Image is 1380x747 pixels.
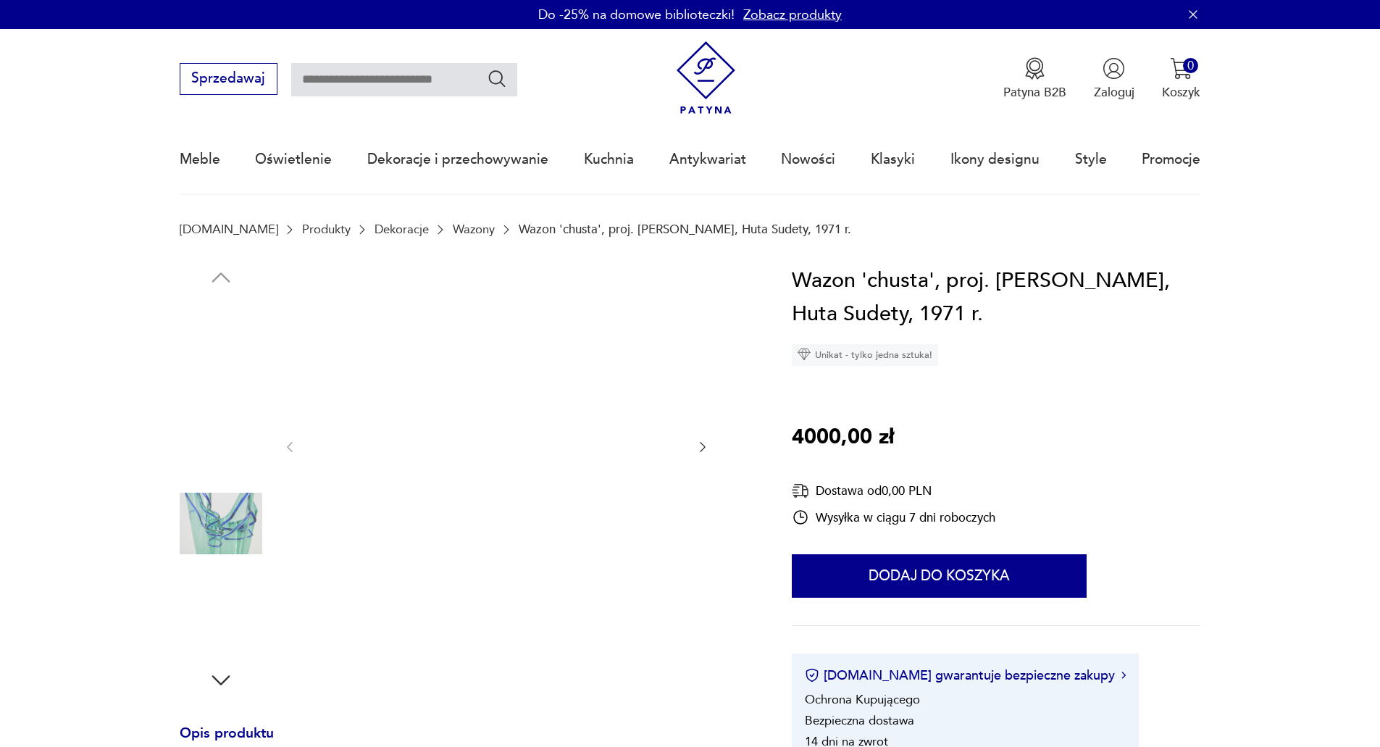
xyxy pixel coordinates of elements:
img: Ikona koszyka [1170,57,1192,80]
div: Unikat - tylko jedna sztuka! [792,343,938,365]
p: Zaloguj [1094,84,1134,101]
img: Ikona diamentu [798,348,811,361]
p: Patyna B2B [1003,84,1066,101]
a: Oświetlenie [255,126,332,193]
a: Klasyki [871,126,915,193]
img: Ikona medalu [1024,57,1046,80]
a: Dekoracje i przechowywanie [367,126,548,193]
p: Do -25% na domowe biblioteczki! [538,6,735,24]
button: 0Koszyk [1162,57,1200,101]
a: Ikona medaluPatyna B2B [1003,57,1066,101]
img: Patyna - sklep z meblami i dekoracjami vintage [669,41,743,114]
img: Zdjęcie produktu Wazon 'chusta', proj. Z. Horbowy, Huta Sudety, 1971 r. [180,575,262,657]
img: Zdjęcie produktu Wazon 'chusta', proj. Z. Horbowy, Huta Sudety, 1971 r. [180,483,262,565]
button: Szukaj [487,68,508,89]
a: Ikony designu [950,126,1040,193]
div: Dostawa od 0,00 PLN [792,482,995,500]
a: Meble [180,126,220,193]
img: Zdjęcie produktu Wazon 'chusta', proj. Z. Horbowy, Huta Sudety, 1971 r. [315,264,678,627]
a: Produkty [302,222,351,236]
a: Dekoracje [375,222,429,236]
img: Zdjęcie produktu Wazon 'chusta', proj. Z. Horbowy, Huta Sudety, 1971 r. [180,298,262,380]
p: Wazon 'chusta', proj. [PERSON_NAME], Huta Sudety, 1971 r. [519,222,851,236]
img: Ikonka użytkownika [1103,57,1125,80]
li: Bezpieczna dostawa [805,712,914,729]
a: Kuchnia [584,126,634,193]
button: Zaloguj [1094,57,1134,101]
a: Nowości [781,126,835,193]
button: Dodaj do koszyka [792,554,1087,597]
img: Zdjęcie produktu Wazon 'chusta', proj. Z. Horbowy, Huta Sudety, 1971 r. [180,390,262,472]
img: Ikona strzałki w prawo [1121,672,1126,679]
p: Koszyk [1162,84,1200,101]
img: Ikona dostawy [792,482,809,500]
div: 0 [1183,58,1198,73]
div: Wysyłka w ciągu 7 dni roboczych [792,509,995,526]
button: [DOMAIN_NAME] gwarantuje bezpieczne zakupy [805,667,1126,685]
button: Sprzedawaj [180,63,277,95]
a: Antykwariat [669,126,746,193]
li: Ochrona Kupującego [805,691,920,708]
button: Patyna B2B [1003,57,1066,101]
a: [DOMAIN_NAME] [180,222,278,236]
h1: Wazon 'chusta', proj. [PERSON_NAME], Huta Sudety, 1971 r. [792,264,1200,330]
p: 4000,00 zł [792,421,894,454]
a: Wazony [453,222,495,236]
a: Zobacz produkty [743,6,842,24]
img: Ikona certyfikatu [805,668,819,683]
a: Promocje [1142,126,1200,193]
a: Style [1075,126,1107,193]
a: Sprzedawaj [180,74,277,85]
